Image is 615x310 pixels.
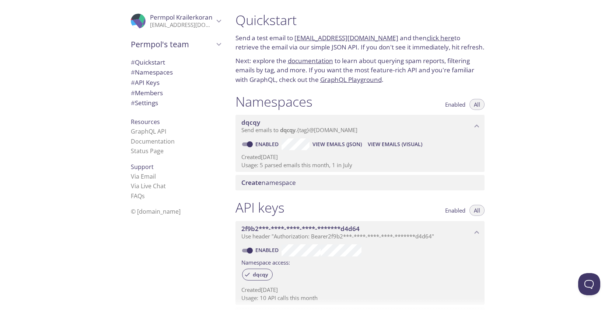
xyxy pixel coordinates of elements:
[241,118,260,127] span: dqcqy
[125,88,227,98] div: Members
[131,118,160,126] span: Resources
[235,115,485,138] div: dqcqy namespace
[312,140,362,149] span: View Emails (JSON)
[310,138,365,150] button: View Emails (JSON)
[241,126,357,134] span: Send emails to . {tag} @[DOMAIN_NAME]
[294,34,398,42] a: [EMAIL_ADDRESS][DOMAIN_NAME]
[241,178,296,187] span: namespace
[125,67,227,77] div: Namespaces
[131,78,135,87] span: #
[254,247,282,254] a: Enabled
[441,99,470,110] button: Enabled
[125,98,227,108] div: Team Settings
[254,141,282,148] a: Enabled
[365,138,425,150] button: View Emails (Visual)
[131,172,156,180] a: Via Email
[235,175,485,190] div: Create namespace
[131,68,173,76] span: Namespaces
[241,161,479,169] p: Usage: 5 parsed emails this month, 1 in July
[131,99,158,107] span: Settings
[125,35,227,54] div: Permpol's team
[131,68,135,76] span: #
[131,163,154,171] span: Support
[131,182,166,190] a: Via Live Chat
[248,271,272,278] span: dqcqy
[235,12,485,28] h1: Quickstart
[131,147,164,155] a: Status Page
[125,57,227,68] div: Quickstart
[131,89,163,97] span: Members
[131,58,165,66] span: Quickstart
[125,9,227,33] div: Permpol Krailerkoran
[131,137,175,145] a: Documentation
[241,256,290,267] label: Namespace access:
[142,192,145,200] span: s
[235,56,485,85] p: Next: explore the to learn about querying spam reports, filtering emails by tag, and more. If you...
[150,13,213,21] span: Permpol Krailerkoran
[578,273,600,295] iframe: Help Scout Beacon - Open
[469,205,485,216] button: All
[131,89,135,97] span: #
[131,78,160,87] span: API Keys
[131,192,145,200] a: FAQ
[235,199,284,216] h1: API keys
[235,93,312,110] h1: Namespaces
[320,75,382,84] a: GraphQL Playground
[125,77,227,88] div: API Keys
[469,99,485,110] button: All
[150,21,214,29] p: [EMAIL_ADDRESS][DOMAIN_NAME]
[131,39,214,49] span: Permpol's team
[241,294,479,302] p: Usage: 10 API calls this month
[241,153,479,161] p: Created [DATE]
[280,126,296,134] span: dqcqy
[241,178,262,187] span: Create
[441,205,470,216] button: Enabled
[288,56,333,65] a: documentation
[235,33,485,52] p: Send a test email to and then to retrieve the email via our simple JSON API. If you don't see it ...
[131,99,135,107] span: #
[427,34,454,42] a: click here
[368,140,422,149] span: View Emails (Visual)
[131,127,166,135] a: GraphQL API
[131,207,181,216] span: © [DOMAIN_NAME]
[131,58,135,66] span: #
[242,269,273,280] div: dqcqy
[241,286,479,294] p: Created [DATE]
